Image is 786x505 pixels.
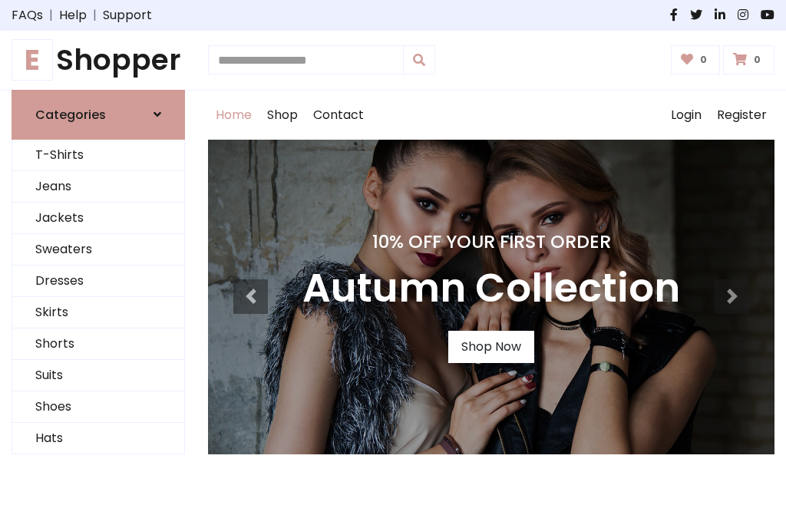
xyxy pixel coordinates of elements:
a: Skirts [12,297,184,328]
h1: Shopper [12,43,185,78]
h4: 10% Off Your First Order [302,231,680,252]
a: Dresses [12,266,184,297]
span: E [12,39,53,81]
a: Shop Now [448,331,534,363]
span: 0 [750,53,765,67]
a: FAQs [12,6,43,25]
a: Shorts [12,328,184,360]
h6: Categories [35,107,106,122]
a: 0 [723,45,774,74]
a: Shoes [12,391,184,423]
a: Sweaters [12,234,184,266]
span: 0 [696,53,711,67]
a: Categories [12,90,185,140]
a: Jackets [12,203,184,234]
a: Support [103,6,152,25]
h3: Autumn Collection [302,265,680,312]
a: Hats [12,423,184,454]
a: Shop [259,91,305,140]
a: 0 [671,45,721,74]
a: T-Shirts [12,140,184,171]
a: Help [59,6,87,25]
a: Home [208,91,259,140]
a: Login [663,91,709,140]
span: | [43,6,59,25]
a: Register [709,91,774,140]
a: Jeans [12,171,184,203]
a: Suits [12,360,184,391]
a: EShopper [12,43,185,78]
span: | [87,6,103,25]
a: Contact [305,91,372,140]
